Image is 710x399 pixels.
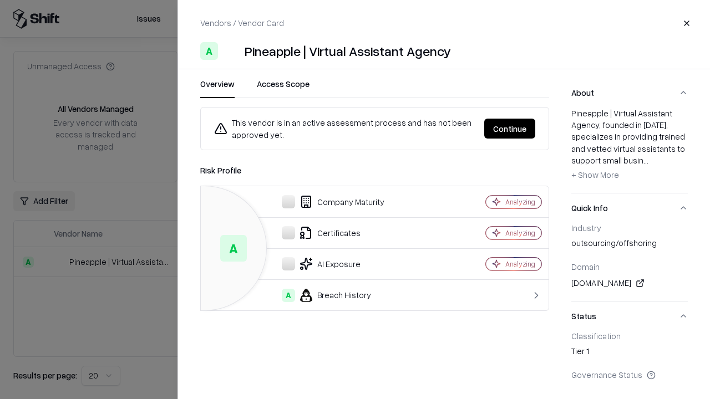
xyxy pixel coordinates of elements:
div: Breach History [210,289,447,302]
div: Company Maturity [210,195,447,208]
button: Continue [484,119,535,139]
button: Overview [200,78,235,98]
div: Governance Status [571,370,688,380]
button: About [571,78,688,108]
div: Industry [571,223,688,233]
div: Pineapple | Virtual Assistant Agency, founded in [DATE], specializes in providing trained and vet... [571,108,688,184]
button: Access Scope [257,78,310,98]
div: Analyzing [505,228,535,238]
div: Pineapple | Virtual Assistant Agency [245,42,451,60]
div: A [220,235,247,262]
div: AI Exposure [210,257,447,270]
div: Tier 1 [571,345,688,361]
span: + Show More [571,170,619,180]
div: Quick Info [571,223,688,301]
span: ... [643,155,648,165]
div: outsourcing/offshoring [571,237,688,253]
div: This vendor is in an active assessment process and has not been approved yet. [214,116,475,141]
button: Quick Info [571,193,688,223]
div: A [282,289,295,302]
div: [DOMAIN_NAME] [571,277,688,290]
div: Analyzing [505,259,535,269]
div: Classification [571,331,688,341]
p: Vendors / Vendor Card [200,17,284,29]
div: A [200,42,218,60]
div: Certificates [210,226,447,239]
img: Pineapple | Virtual Assistant Agency [222,42,240,60]
button: + Show More [571,166,619,184]
div: Domain [571,262,688,272]
div: Risk Profile [200,163,549,177]
div: Analyzing [505,197,535,207]
button: Status [571,301,688,331]
div: About [571,108,688,193]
